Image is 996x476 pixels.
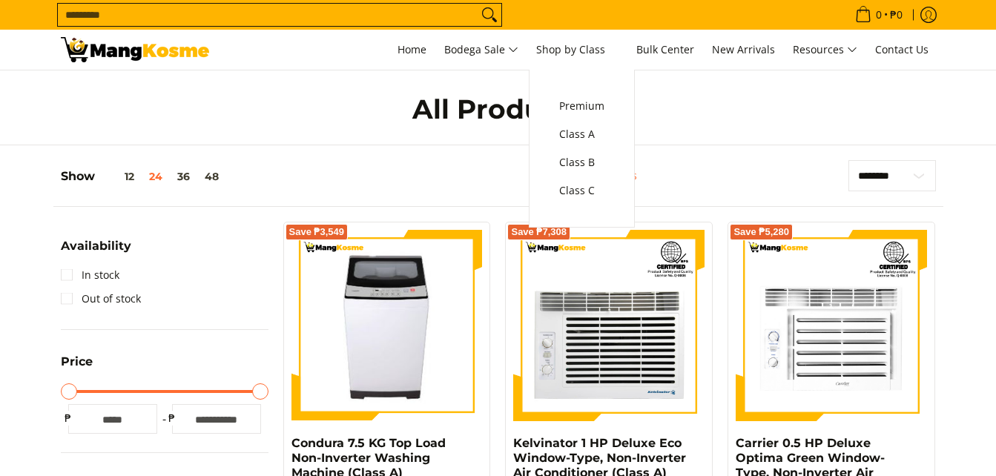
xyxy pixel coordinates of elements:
[559,182,604,200] span: Class C
[874,10,884,20] span: 0
[733,228,789,237] span: Save ₱5,280
[197,171,226,182] button: 48
[552,120,612,148] a: Class A
[438,167,736,200] nav: Breadcrumbs
[513,230,705,421] img: Kelvinator 1 HP Deluxe Eco Window-Type, Non-Inverter Air Conditioner (Class A)
[61,263,119,287] a: In stock
[61,240,131,263] summary: Open
[61,287,141,311] a: Out of stock
[165,411,179,426] span: ₱
[629,30,702,70] a: Bulk Center
[736,230,927,421] img: Carrier 0.5 HP Deluxe Optima Green Window-Type, Non-Inverter Air Conditioner (Class B)
[61,240,131,252] span: Availability
[61,169,226,184] h5: Show
[61,356,93,368] span: Price
[224,30,936,70] nav: Main Menu
[478,4,501,26] button: Search
[712,42,775,56] span: New Arrivals
[559,125,604,144] span: Class A
[61,356,93,379] summary: Open
[875,42,929,56] span: Contact Us
[705,30,782,70] a: New Arrivals
[209,93,788,126] h1: All Products
[529,30,626,70] a: Shop by Class
[793,41,857,59] span: Resources
[390,30,434,70] a: Home
[851,7,907,23] span: •
[289,228,345,237] span: Save ₱3,549
[444,41,518,59] span: Bodega Sale
[636,42,694,56] span: Bulk Center
[559,97,604,116] span: Premium
[61,37,209,62] img: All Products - Home Appliances Warehouse Sale l Mang Kosme
[552,92,612,120] a: Premium
[170,171,197,182] button: 36
[95,171,142,182] button: 12
[142,171,170,182] button: 24
[785,30,865,70] a: Resources
[511,228,567,237] span: Save ₱7,308
[552,176,612,205] a: Class C
[536,41,619,59] span: Shop by Class
[552,148,612,176] a: Class B
[888,10,905,20] span: ₱0
[297,230,477,421] img: condura-7.5kg-topload-non-inverter-washing-machine-class-c-full-view-mang-kosme
[437,30,526,70] a: Bodega Sale
[61,411,76,426] span: ₱
[868,30,936,70] a: Contact Us
[398,42,426,56] span: Home
[559,153,604,172] span: Class B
